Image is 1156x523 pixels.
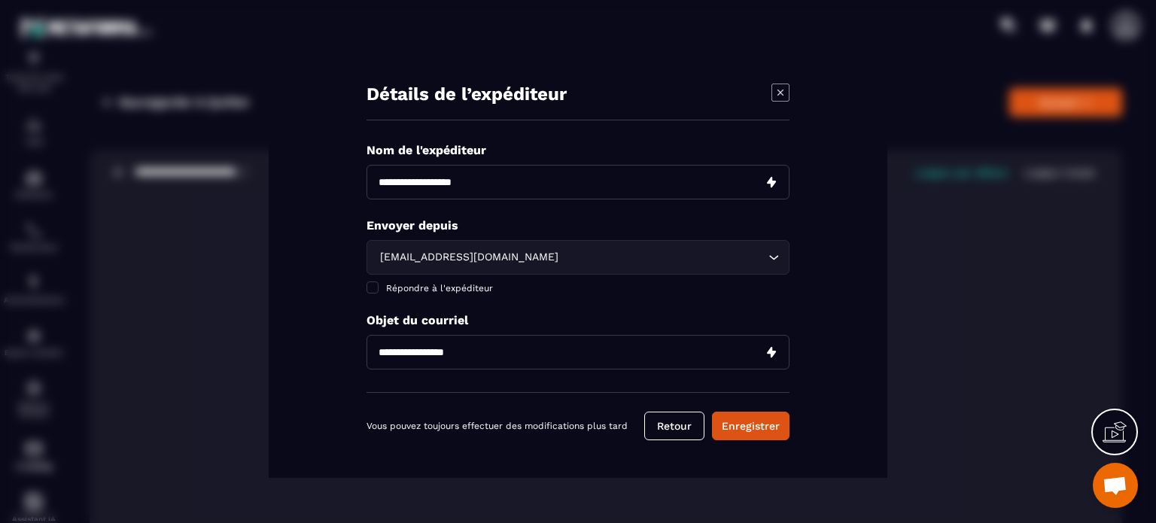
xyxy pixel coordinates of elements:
p: Envoyer depuis [367,218,789,233]
div: Ouvrir le chat [1093,463,1138,508]
button: Enregistrer [712,412,789,440]
p: Objet du courriel [367,313,789,327]
p: Vous pouvez toujours effectuer des modifications plus tard [367,421,628,431]
div: Search for option [367,240,789,275]
span: [EMAIL_ADDRESS][DOMAIN_NAME] [376,249,561,266]
p: Nom de l'expéditeur [367,143,789,157]
span: Répondre à l'expéditeur [386,283,493,293]
input: Search for option [561,249,765,266]
button: Retour [644,412,704,440]
h4: Détails de l’expéditeur [367,84,567,105]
